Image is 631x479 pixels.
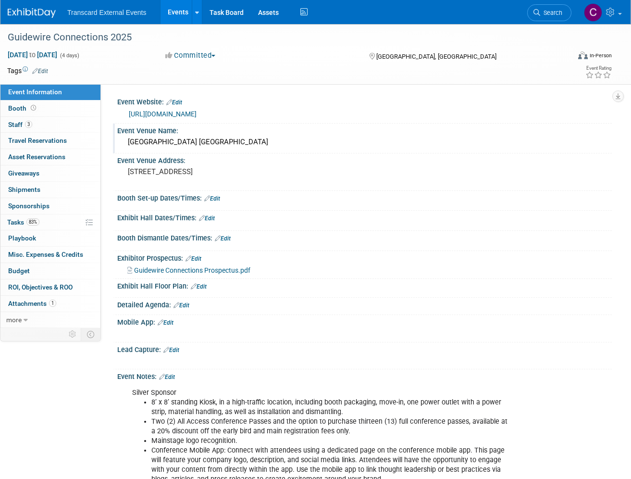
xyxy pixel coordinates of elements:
[162,50,219,61] button: Committed
[8,234,36,242] span: Playbook
[117,191,612,203] div: Booth Set-up Dates/Times:
[151,398,509,417] li: 8’ x 8’ standing Kiosk, in a high-traffic location, including booth packaging, move-in, one power...
[0,101,100,116] a: Booth
[8,300,56,307] span: Attachments
[129,110,197,118] a: [URL][DOMAIN_NAME]
[215,235,231,242] a: Edit
[124,135,605,150] div: [GEOGRAPHIC_DATA] [GEOGRAPHIC_DATA]
[7,50,58,59] span: [DATE] [DATE]
[59,52,79,59] span: (4 days)
[117,298,612,310] div: Detailed Agenda:
[0,230,100,246] a: Playbook
[151,436,509,446] li: Mainstage logo recognition.
[578,51,588,59] img: Format-Inperson.png
[166,99,182,106] a: Edit
[29,104,38,112] span: Booth not reserved yet
[0,214,100,230] a: Tasks83%
[173,302,189,309] a: Edit
[26,218,39,226] span: 83%
[8,137,67,144] span: Travel Reservations
[0,312,100,328] a: more
[584,3,602,22] img: Christina Ervin
[8,186,40,193] span: Shipments
[81,328,101,340] td: Toggle Event Tabs
[8,104,38,112] span: Booth
[7,66,48,76] td: Tags
[67,9,146,16] span: Transcard External Events
[0,133,100,149] a: Travel Reservations
[134,266,250,274] span: Guidewire Connections Prospectus.pdf
[128,167,313,176] pre: [STREET_ADDRESS]
[540,9,562,16] span: Search
[117,279,612,291] div: Exhibit Hall Floor Plan:
[117,124,612,136] div: Event Venue Name:
[117,231,612,243] div: Booth Dismantle Dates/Times:
[32,68,48,75] a: Edit
[64,328,81,340] td: Personalize Event Tab Strip
[117,211,612,223] div: Exhibit Hall Dates/Times:
[0,296,100,312] a: Attachments1
[199,215,215,222] a: Edit
[28,51,37,59] span: to
[589,52,612,59] div: In-Person
[117,369,612,382] div: Event Notes:
[8,251,83,258] span: Misc. Expenses & Credits
[4,29,560,46] div: Guidewire Connections 2025
[0,84,100,100] a: Event Information
[0,149,100,165] a: Asset Reservations
[117,153,612,165] div: Event Venue Address:
[0,198,100,214] a: Sponsorships
[0,182,100,198] a: Shipments
[8,153,65,161] span: Asset Reservations
[527,4,571,21] a: Search
[151,417,509,436] li: Two (2) All Access Conference Passes and the option to purchase thirteen (13) full conference pas...
[8,283,73,291] span: ROI, Objectives & ROO
[0,117,100,133] a: Staff3
[159,374,175,380] a: Edit
[8,8,56,18] img: ExhibitDay
[8,121,32,128] span: Staff
[127,266,250,274] a: Guidewire Connections Prospectus.pdf
[117,342,612,355] div: Lead Capture:
[0,165,100,181] a: Giveaways
[7,218,39,226] span: Tasks
[8,169,39,177] span: Giveaways
[523,50,612,64] div: Event Format
[8,202,49,210] span: Sponsorships
[49,300,56,307] span: 1
[0,279,100,295] a: ROI, Objectives & ROO
[158,319,173,326] a: Edit
[204,195,220,202] a: Edit
[0,247,100,263] a: Misc. Expenses & Credits
[0,263,100,279] a: Budget
[186,255,201,262] a: Edit
[163,347,179,353] a: Edit
[8,267,30,275] span: Budget
[117,95,612,107] div: Event Website:
[585,66,611,71] div: Event Rating
[117,251,612,264] div: Exhibitor Prospectus:
[376,53,496,60] span: [GEOGRAPHIC_DATA], [GEOGRAPHIC_DATA]
[25,121,32,128] span: 3
[8,88,62,96] span: Event Information
[117,315,612,328] div: Mobile App:
[191,283,207,290] a: Edit
[6,316,22,324] span: more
